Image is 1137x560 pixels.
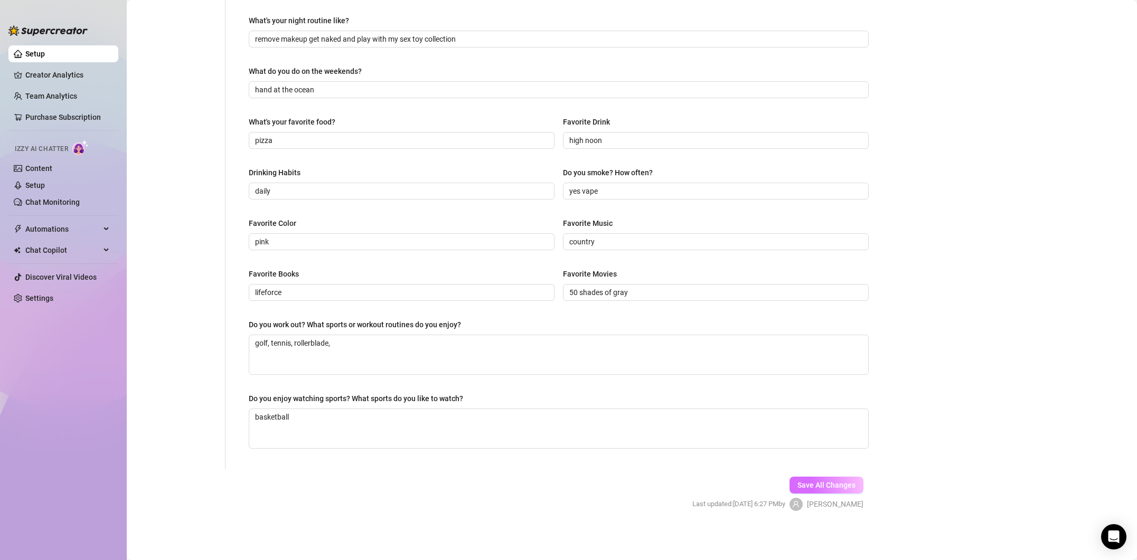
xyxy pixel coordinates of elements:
[25,164,52,173] a: Content
[249,335,868,374] textarea: Do you work out? What sports or workout routines do you enjoy?
[255,33,860,45] input: What's your night routine like?
[8,25,88,36] img: logo-BBDzfeDw.svg
[563,116,617,128] label: Favorite Drink
[569,135,860,146] input: Favorite Drink
[255,135,546,146] input: What's your favorite food?
[255,185,546,197] input: Drinking Habits
[569,236,860,248] input: Favorite Music
[25,221,100,238] span: Automations
[249,217,296,229] div: Favorite Color
[255,236,546,248] input: Favorite Color
[563,116,610,128] div: Favorite Drink
[14,225,22,233] span: thunderbolt
[249,116,343,128] label: What's your favorite food?
[15,144,68,154] span: Izzy AI Chatter
[25,50,45,58] a: Setup
[249,15,356,26] label: What's your night routine like?
[255,287,546,298] input: Favorite Books
[249,65,362,77] div: What do you do on the weekends?
[797,481,856,489] span: Save All Changes
[790,477,863,493] button: Save All Changes
[249,116,335,128] div: What's your favorite food?
[249,217,304,229] label: Favorite Color
[249,167,300,178] div: Drinking Habits
[249,319,468,330] label: Do you work out? What sports or workout routines do you enjoy?
[25,109,110,126] a: Purchase Subscription
[249,167,308,178] label: Drinking Habits
[249,393,463,404] div: Do you enjoy watching sports? What sports do you like to watch?
[563,217,620,229] label: Favorite Music
[563,167,653,178] div: Do you smoke? How often?
[255,84,860,96] input: What do you do on the weekends?
[563,167,660,178] label: Do you smoke? How often?
[249,15,349,26] div: What's your night routine like?
[249,393,471,404] label: Do you enjoy watching sports? What sports do you like to watch?
[563,217,613,229] div: Favorite Music
[249,268,299,280] div: Favorite Books
[25,242,100,259] span: Chat Copilot
[25,294,53,302] a: Settings
[569,287,860,298] input: Favorite Movies
[25,273,97,281] a: Discover Viral Videos
[25,67,110,83] a: Creator Analytics
[14,246,21,254] img: Chat Copilot
[72,140,89,155] img: AI Chatter
[249,319,461,330] div: Do you work out? What sports or workout routines do you enjoy?
[563,268,624,280] label: Favorite Movies
[569,185,860,197] input: Do you smoke? How often?
[25,92,77,100] a: Team Analytics
[792,500,800,508] span: user
[692,499,785,509] span: Last updated: [DATE] 6:27 PM by
[1101,524,1126,549] div: Open Intercom Messenger
[249,268,306,280] label: Favorite Books
[249,65,369,77] label: What do you do on the weekends?
[25,181,45,189] a: Setup
[563,268,617,280] div: Favorite Movies
[25,198,80,206] a: Chat Monitoring
[807,498,863,510] span: [PERSON_NAME]
[249,409,868,448] textarea: Do you enjoy watching sports? What sports do you like to watch?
